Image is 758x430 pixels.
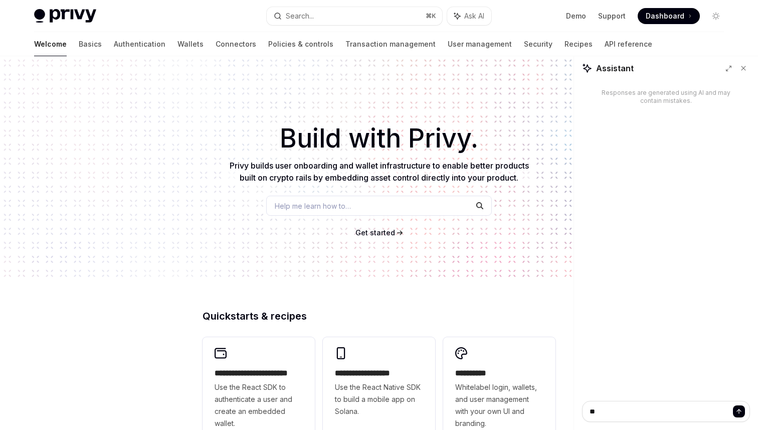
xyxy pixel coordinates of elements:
[464,11,484,21] span: Ask AI
[335,381,423,417] span: Use the React Native SDK to build a mobile app on Solana.
[267,7,442,25] button: Search...⌘K
[216,32,256,56] a: Connectors
[345,32,436,56] a: Transaction management
[733,405,745,417] button: Send message
[596,62,634,74] span: Assistant
[34,32,67,56] a: Welcome
[355,228,395,237] span: Get started
[215,381,303,429] span: Use the React SDK to authenticate a user and create an embedded wallet.
[268,32,333,56] a: Policies & controls
[203,311,307,321] span: Quickstarts & recipes
[286,10,314,22] div: Search...
[448,32,512,56] a: User management
[708,8,724,24] button: Toggle dark mode
[280,129,478,148] span: Build with Privy.
[638,8,700,24] a: Dashboard
[455,381,543,429] span: Whitelabel login, wallets, and user management with your own UI and branding.
[598,11,626,21] a: Support
[79,32,102,56] a: Basics
[447,7,491,25] button: Ask AI
[426,12,436,20] span: ⌘ K
[564,32,593,56] a: Recipes
[566,11,586,21] a: Demo
[646,11,684,21] span: Dashboard
[524,32,552,56] a: Security
[177,32,204,56] a: Wallets
[275,201,351,211] span: Help me learn how to…
[34,9,96,23] img: light logo
[355,228,395,238] a: Get started
[598,89,734,105] div: Responses are generated using AI and may contain mistakes.
[114,32,165,56] a: Authentication
[230,161,529,183] span: Privy builds user onboarding and wallet infrastructure to enable better products built on crypto ...
[605,32,652,56] a: API reference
